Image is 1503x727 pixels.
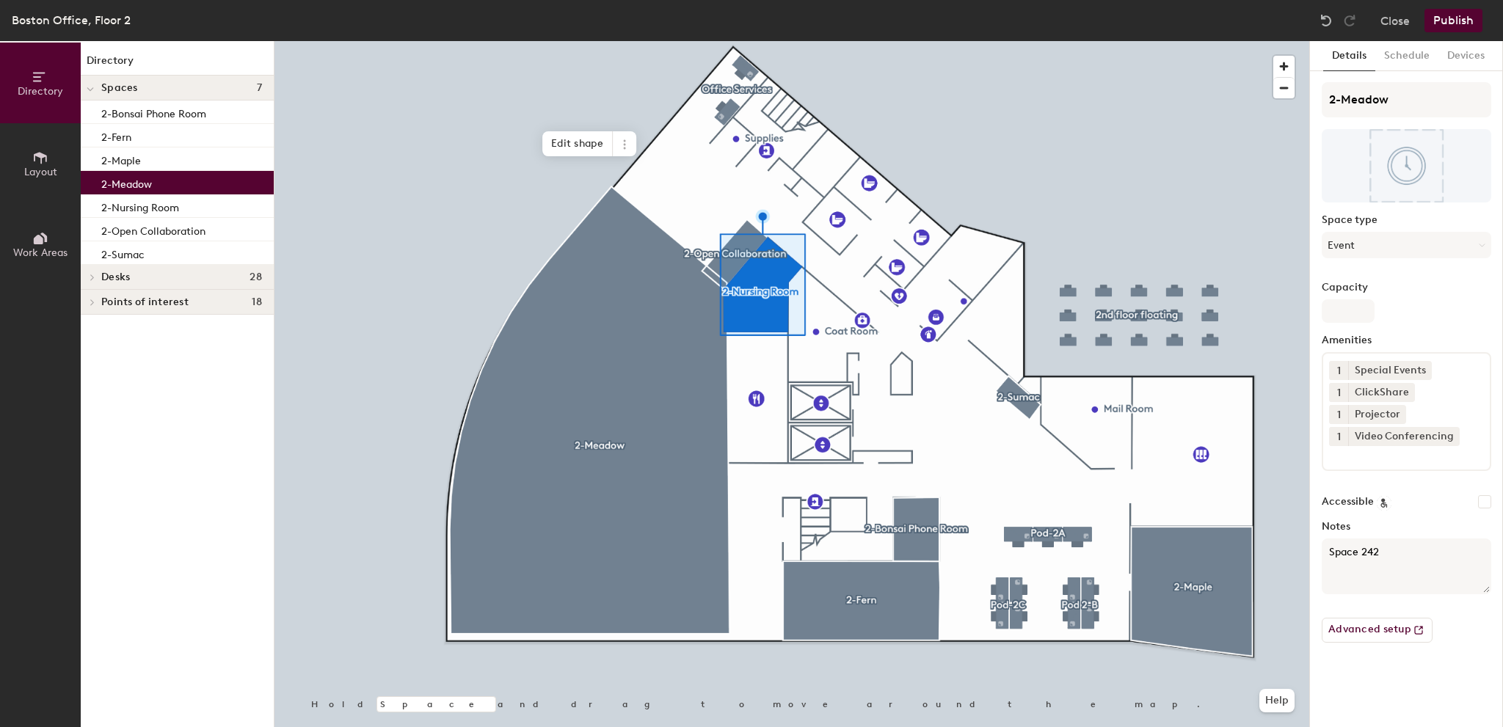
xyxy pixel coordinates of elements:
[1323,41,1375,71] button: Details
[1329,361,1348,380] button: 1
[1329,383,1348,402] button: 1
[1322,214,1491,226] label: Space type
[1322,496,1374,508] label: Accessible
[1322,618,1433,643] button: Advanced setup
[101,197,179,214] p: 2-Nursing Room
[18,85,63,98] span: Directory
[1337,363,1341,379] span: 1
[101,150,141,167] p: 2-Maple
[1348,383,1415,402] div: ClickShare
[1322,521,1491,533] label: Notes
[101,127,131,144] p: 2-Fern
[257,82,262,94] span: 7
[101,103,206,120] p: 2-Bonsai Phone Room
[1322,335,1491,346] label: Amenities
[1348,361,1432,380] div: Special Events
[1329,427,1348,446] button: 1
[1322,538,1491,594] textarea: Space 242
[101,221,205,238] p: 2-Open Collaboration
[542,131,613,156] span: Edit shape
[1337,385,1341,401] span: 1
[101,174,152,191] p: 2-Meadow
[1322,282,1491,293] label: Capacity
[1337,429,1341,445] span: 1
[1329,405,1348,424] button: 1
[1348,405,1406,424] div: Projector
[101,271,130,283] span: Desks
[252,296,262,308] span: 18
[1322,232,1491,258] button: Event
[101,244,145,261] p: 2-Sumac
[101,296,189,308] span: Points of interest
[250,271,262,283] span: 28
[1424,9,1482,32] button: Publish
[13,246,68,259] span: Work Areas
[1337,407,1341,423] span: 1
[1438,41,1493,71] button: Devices
[1348,427,1460,446] div: Video Conferencing
[24,166,57,178] span: Layout
[1259,689,1295,712] button: Help
[1380,9,1410,32] button: Close
[12,11,131,29] div: Boston Office, Floor 2
[81,53,274,76] h1: Directory
[1342,13,1357,28] img: Redo
[1375,41,1438,71] button: Schedule
[1319,13,1333,28] img: Undo
[1322,129,1491,202] img: The space named 2-Meadow
[101,82,138,94] span: Spaces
